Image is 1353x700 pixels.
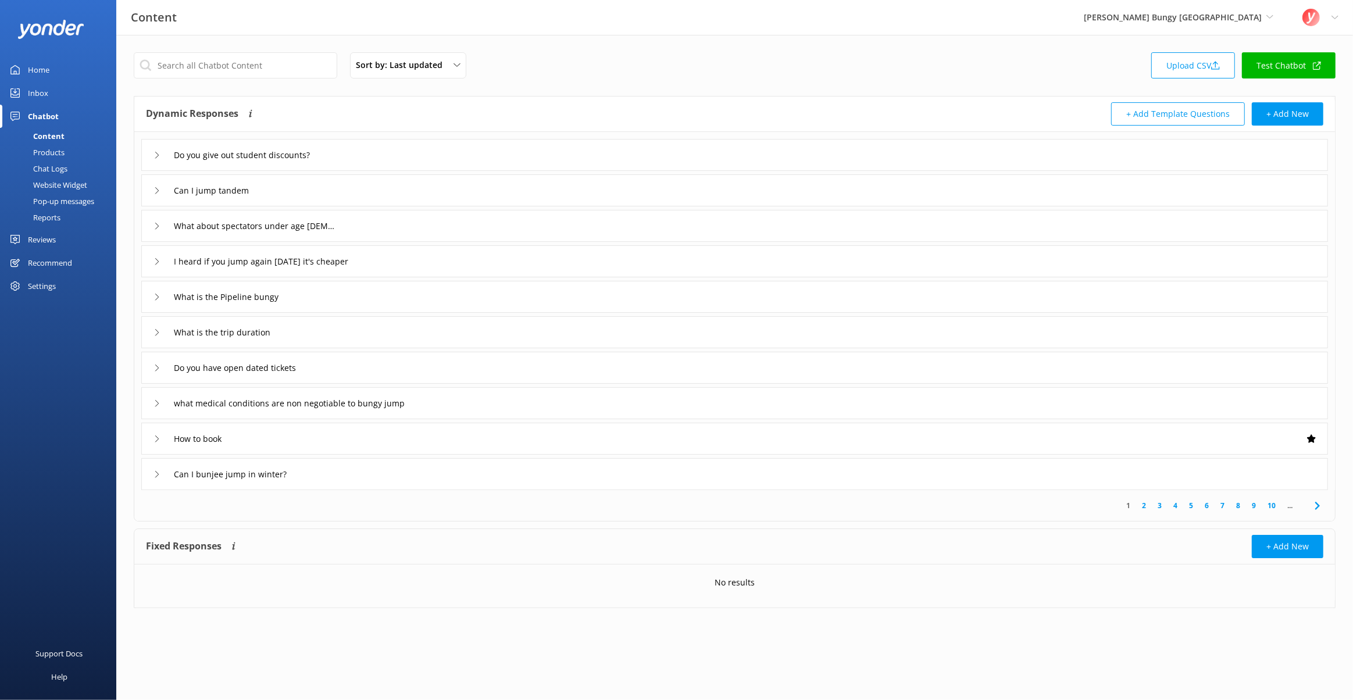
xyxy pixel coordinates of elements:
[1262,500,1281,511] a: 10
[1215,500,1230,511] a: 7
[36,642,83,665] div: Support Docs
[28,251,72,274] div: Recommend
[715,576,755,589] p: No results
[356,59,449,72] span: Sort by: Last updated
[1084,12,1262,23] span: [PERSON_NAME] Bungy [GEOGRAPHIC_DATA]
[1136,500,1152,511] a: 2
[7,144,65,160] div: Products
[146,535,222,558] h4: Fixed Responses
[7,160,67,177] div: Chat Logs
[7,160,116,177] a: Chat Logs
[7,128,65,144] div: Content
[7,209,116,226] a: Reports
[28,274,56,298] div: Settings
[28,81,48,105] div: Inbox
[7,193,116,209] a: Pop-up messages
[1111,102,1245,126] button: + Add Template Questions
[7,193,94,209] div: Pop-up messages
[1281,500,1298,511] span: ...
[1252,535,1323,558] button: + Add New
[1152,500,1168,511] a: 3
[146,102,238,126] h4: Dynamic Responses
[1242,52,1336,78] a: Test Chatbot
[1151,52,1235,78] a: Upload CSV
[7,177,87,193] div: Website Widget
[17,20,84,39] img: yonder-white-logo.png
[131,8,177,27] h3: Content
[1183,500,1199,511] a: 5
[7,144,116,160] a: Products
[1199,500,1215,511] a: 6
[28,228,56,251] div: Reviews
[7,128,116,144] a: Content
[28,58,49,81] div: Home
[1120,500,1136,511] a: 1
[7,177,116,193] a: Website Widget
[28,105,59,128] div: Chatbot
[51,665,67,688] div: Help
[1246,500,1262,511] a: 9
[134,52,337,78] input: Search all Chatbot Content
[1230,500,1246,511] a: 8
[1168,500,1183,511] a: 4
[7,209,60,226] div: Reports
[1252,102,1323,126] button: + Add New
[1302,9,1320,26] img: 615-1749695468.png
